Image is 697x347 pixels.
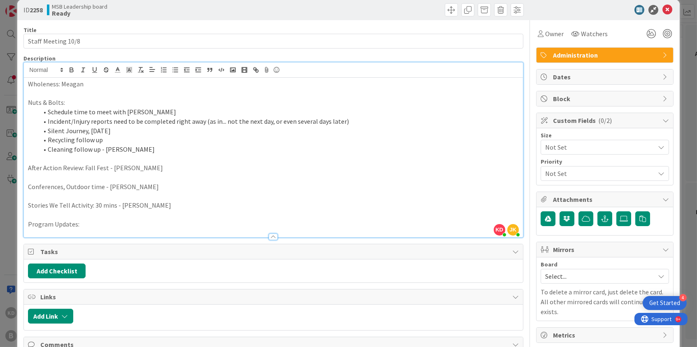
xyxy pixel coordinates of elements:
[52,10,107,16] b: Ready
[545,168,651,179] span: Not Set
[541,132,669,138] div: Size
[553,194,658,204] span: Attachments
[38,135,518,145] li: Recycling follow up
[30,6,43,14] b: 2258
[545,141,651,153] span: Not Set
[28,201,518,210] p: Stories We Tell Activity: 30 mins - [PERSON_NAME]
[28,163,518,173] p: After Action Review: Fall Fest - [PERSON_NAME]
[541,159,669,164] div: Priority
[507,224,519,236] span: JK
[541,261,558,267] span: Board
[553,94,658,104] span: Block
[38,117,518,126] li: Incident/Injury reports need to be completed right away (as in... not the next day, or even sever...
[643,296,687,310] div: Open Get Started checklist, remaining modules: 4
[553,72,658,82] span: Dates
[28,264,86,278] button: Add Checklist
[553,330,658,340] span: Metrics
[28,182,518,192] p: Conferences, Outdoor time - [PERSON_NAME]
[553,245,658,254] span: Mirrors
[679,294,687,301] div: 4
[23,5,43,15] span: ID
[28,79,518,89] p: Wholeness: Meagan
[494,224,505,236] span: KD
[28,98,518,107] p: Nuts & Bolts:
[23,34,523,49] input: type card name here...
[17,1,37,11] span: Support
[40,247,508,257] span: Tasks
[23,55,56,62] span: Description
[553,116,658,125] span: Custom Fields
[42,3,46,10] div: 9+
[23,26,37,34] label: Title
[52,3,107,10] span: MSB Leadership board
[38,107,518,117] li: Schedule time to meet with [PERSON_NAME]
[38,126,518,136] li: Silent Journey, [DATE]
[38,145,518,154] li: Cleaning follow up - [PERSON_NAME]
[649,299,680,307] div: Get Started
[28,220,518,229] p: Program Updates:
[598,116,612,125] span: ( 0/2 )
[28,309,73,324] button: Add Link
[581,29,608,39] span: Watchers
[553,50,658,60] span: Administration
[40,292,508,302] span: Links
[545,271,651,282] span: Select...
[541,287,669,317] p: To delete a mirror card, just delete the card. All other mirrored cards will continue to exists.
[545,29,564,39] span: Owner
